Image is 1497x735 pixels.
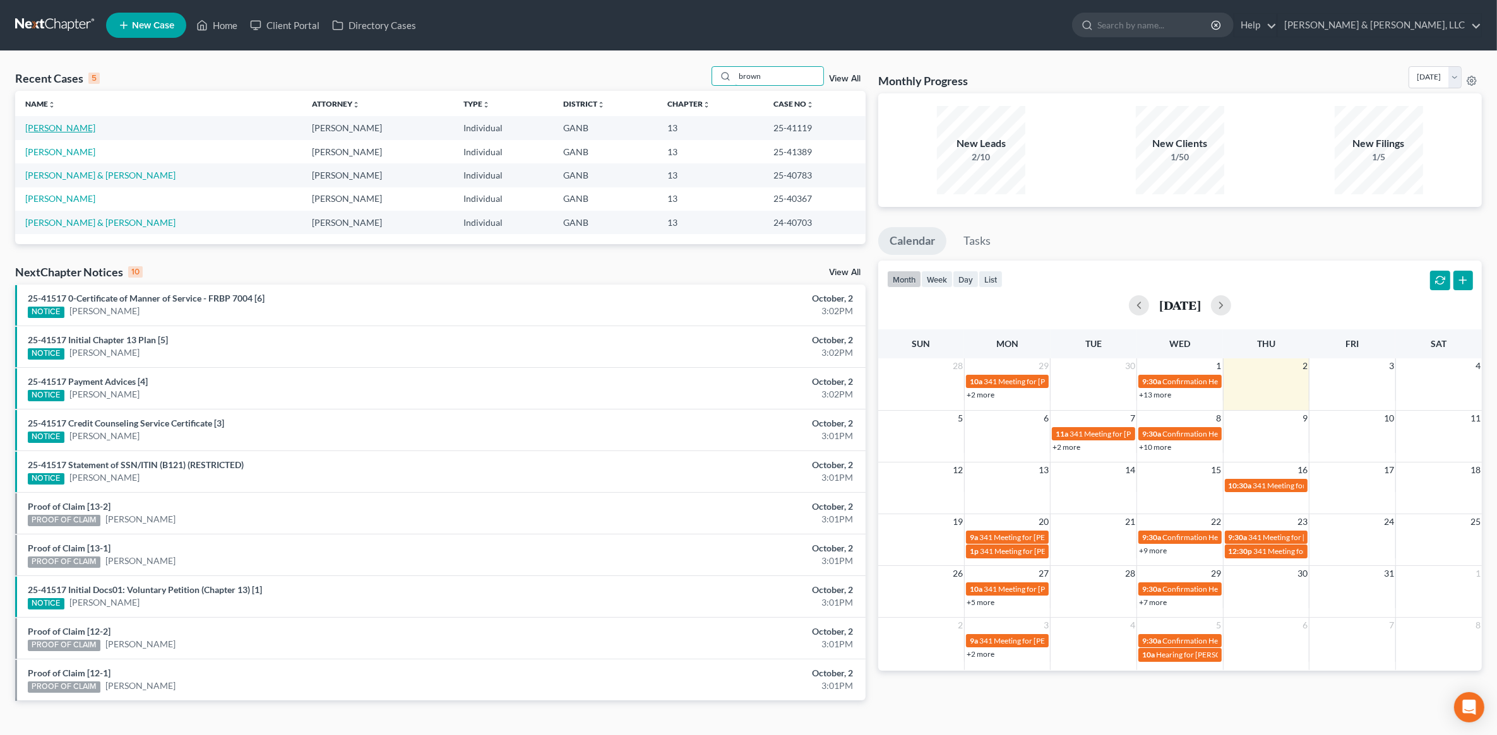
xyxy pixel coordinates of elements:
[937,151,1025,163] div: 2/10
[25,99,56,109] a: Nameunfold_more
[132,21,174,30] span: New Case
[1162,377,1307,386] span: Confirmation Hearing for [PERSON_NAME]
[1162,532,1331,542] span: Confirmation Hearing for [PERSON_NAME][DATE]
[28,598,64,609] div: NOTICE
[1142,429,1161,438] span: 9:30a
[957,411,964,426] span: 5
[302,140,453,163] td: [PERSON_NAME]
[1215,618,1223,633] span: 5
[970,584,982,594] span: 10a
[587,305,853,317] div: 3:02PM
[28,307,64,318] div: NOTICE
[657,116,763,139] td: 13
[453,211,553,234] td: Individual
[69,596,140,609] a: [PERSON_NAME]
[951,462,964,478] span: 12
[482,101,490,109] i: unfold_more
[1388,358,1395,373] span: 3
[453,140,553,163] td: Individual
[806,101,814,109] i: unfold_more
[1210,462,1223,478] span: 15
[1301,358,1309,373] span: 2
[1042,411,1050,426] span: 6
[587,388,853,401] div: 3:02PM
[587,667,853,679] div: October, 2
[1070,429,1183,438] span: 341 Meeting for [PERSON_NAME]
[190,14,244,37] a: Home
[1296,462,1309,478] span: 16
[553,211,657,234] td: GANB
[48,101,56,109] i: unfold_more
[763,187,865,211] td: 25-40367
[352,101,360,109] i: unfold_more
[1454,692,1484,722] div: Open Intercom Messenger
[829,268,861,277] a: View All
[1215,411,1223,426] span: 8
[326,14,422,37] a: Directory Cases
[967,649,994,659] a: +2 more
[1383,566,1395,581] span: 31
[302,116,453,139] td: [PERSON_NAME]
[587,346,853,359] div: 3:02PM
[28,348,64,360] div: NOTICE
[28,543,110,553] a: Proof of Claim [13-1]
[657,211,763,234] td: 13
[1229,532,1248,542] span: 9:30a
[657,163,763,187] td: 13
[957,618,964,633] span: 2
[1301,618,1309,633] span: 6
[1253,481,1367,490] span: 341 Meeting for [PERSON_NAME]
[970,532,978,542] span: 9a
[563,99,605,109] a: Districtunfold_more
[1383,514,1395,529] span: 24
[1474,618,1482,633] span: 8
[1136,136,1224,151] div: New Clients
[25,122,95,133] a: [PERSON_NAME]
[667,99,710,109] a: Chapterunfold_more
[829,74,861,83] a: View All
[463,99,490,109] a: Typeunfold_more
[1301,411,1309,426] span: 9
[1162,584,1307,594] span: Confirmation Hearing for [PERSON_NAME]
[25,217,176,228] a: [PERSON_NAME] & [PERSON_NAME]
[1142,377,1161,386] span: 9:30a
[587,625,853,638] div: October, 2
[1254,546,1368,556] span: 341 Meeting for [PERSON_NAME]
[553,116,657,139] td: GANB
[1037,514,1050,529] span: 20
[69,346,140,359] a: [PERSON_NAME]
[28,681,100,693] div: PROOF OF CLAIM
[28,556,100,568] div: PROOF OF CLAIM
[587,375,853,388] div: October, 2
[105,638,176,650] a: [PERSON_NAME]
[980,546,1160,556] span: 341 Meeting for [PERSON_NAME] & [PERSON_NAME]
[1474,358,1482,373] span: 4
[244,14,326,37] a: Client Portal
[1139,546,1167,555] a: +9 more
[1097,13,1213,37] input: Search by name...
[28,584,262,595] a: 25-41517 Initial Docs01: Voluntary Petition (Chapter 13) [1]
[1388,618,1395,633] span: 7
[587,417,853,430] div: October, 2
[1139,390,1171,399] a: +13 more
[1335,151,1423,163] div: 1/5
[1469,411,1482,426] span: 11
[979,532,1093,542] span: 341 Meeting for [PERSON_NAME]
[1249,532,1363,542] span: 341 Meeting for [PERSON_NAME]
[1162,429,1307,438] span: Confirmation Hearing for [PERSON_NAME]
[970,636,978,645] span: 9a
[1124,358,1136,373] span: 30
[1037,358,1050,373] span: 29
[302,163,453,187] td: [PERSON_NAME]
[1156,650,1321,659] span: Hearing for [PERSON_NAME] & [PERSON_NAME]
[302,187,453,211] td: [PERSON_NAME]
[1257,338,1275,349] span: Thu
[1159,298,1201,312] h2: [DATE]
[88,73,100,84] div: 5
[1037,566,1050,581] span: 27
[28,459,244,470] a: 25-41517 Statement of SSN/ITIN (B121) (RESTRICTED)
[763,116,865,139] td: 25-41119
[878,73,968,88] h3: Monthly Progress
[105,679,176,692] a: [PERSON_NAME]
[703,101,710,109] i: unfold_more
